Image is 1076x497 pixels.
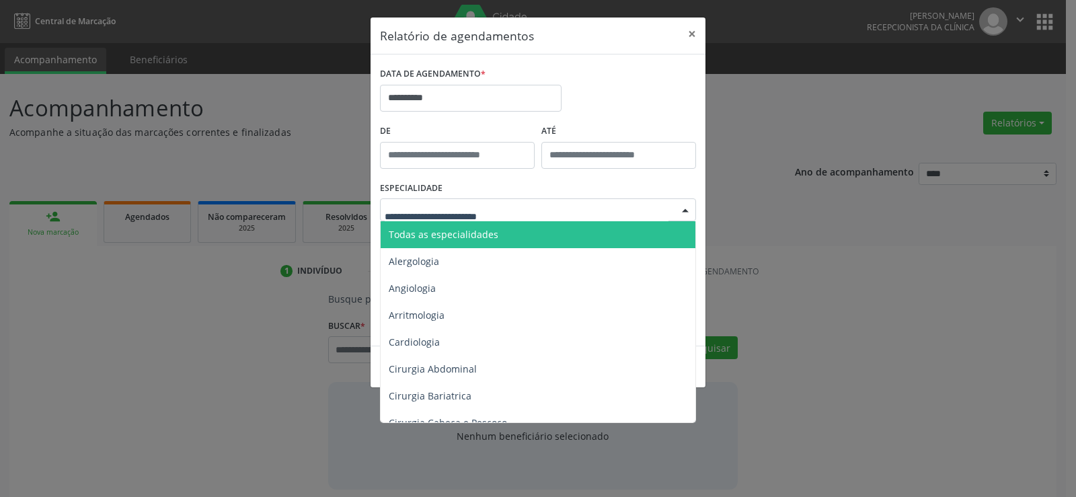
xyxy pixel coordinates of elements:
span: Todas as especialidades [389,228,498,241]
label: DATA DE AGENDAMENTO [380,64,486,85]
label: ESPECIALIDADE [380,178,443,199]
span: Angiologia [389,282,436,295]
button: Close [679,17,705,50]
h5: Relatório de agendamentos [380,27,534,44]
span: Cirurgia Bariatrica [389,389,471,402]
span: Cirurgia Abdominal [389,362,477,375]
span: Cirurgia Cabeça e Pescoço [389,416,507,429]
span: Cardiologia [389,336,440,348]
span: Alergologia [389,255,439,268]
label: De [380,121,535,142]
span: Arritmologia [389,309,445,321]
label: ATÉ [541,121,696,142]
